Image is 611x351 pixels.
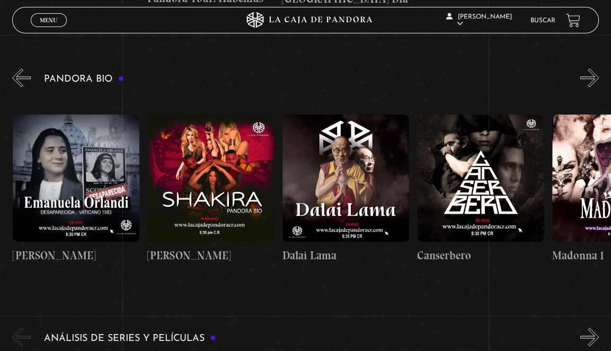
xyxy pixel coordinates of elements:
h4: Dalai Lama [282,247,409,264]
button: Previous [12,68,31,87]
a: View your shopping cart [566,13,580,28]
span: Cerrar [36,26,61,33]
h3: Pandora Bio [44,74,124,84]
h4: [PERSON_NAME] [13,247,139,264]
button: Next [580,328,599,346]
a: Buscar [530,17,555,24]
a: [PERSON_NAME] [13,95,139,283]
a: Dalai Lama [282,95,409,283]
button: Next [580,68,599,87]
span: Menu [40,17,57,23]
span: [PERSON_NAME] [446,14,512,27]
a: Canserbero [417,95,544,283]
h4: Canserbero [417,247,544,264]
button: Previous [12,328,31,346]
h3: Análisis de series y películas [44,334,216,344]
a: [PERSON_NAME] [147,95,274,283]
h4: [PERSON_NAME] [147,247,274,264]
